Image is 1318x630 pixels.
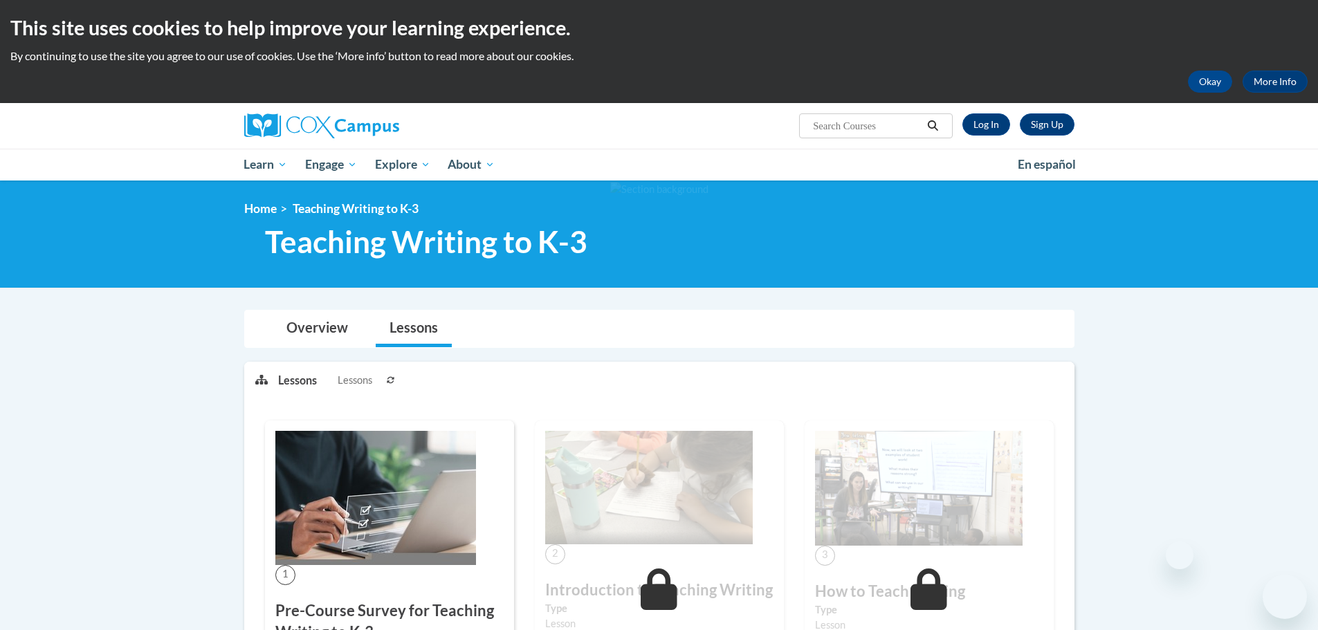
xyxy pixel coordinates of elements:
[338,373,372,388] span: Lessons
[545,601,774,616] label: Type
[812,118,922,134] input: Search Courses
[962,113,1010,136] a: Log In
[545,580,774,601] h3: Introduction to Teaching Writing
[448,156,495,173] span: About
[10,48,1308,64] p: By continuing to use the site you agree to our use of cookies. Use the ‘More info’ button to read...
[244,113,399,138] img: Cox Campus
[1166,541,1193,569] iframe: Close message
[922,118,943,134] button: Search
[815,546,835,566] span: 3
[278,373,317,388] p: Lessons
[1263,575,1307,619] iframe: Button to launch messaging window
[439,149,504,180] a: About
[235,149,297,180] a: Learn
[1188,71,1232,93] button: Okay
[244,201,277,216] a: Home
[1018,157,1076,172] span: En español
[1020,113,1074,136] a: Register
[10,14,1308,41] h2: This site uses cookies to help improve your learning experience.
[305,156,357,173] span: Engage
[545,431,753,544] img: Course Image
[273,311,362,347] a: Overview
[375,156,430,173] span: Explore
[1243,71,1308,93] a: More Info
[545,544,565,564] span: 2
[223,149,1095,180] div: Main menu
[815,602,1043,618] label: Type
[610,182,708,197] img: Section background
[1009,150,1085,179] a: En español
[815,581,1043,602] h3: How to Teach Writing
[265,223,587,260] span: Teaching Writing to K-3
[244,156,287,173] span: Learn
[293,201,419,216] span: Teaching Writing to K-3
[244,113,507,138] a: Cox Campus
[366,149,439,180] a: Explore
[296,149,366,180] a: Engage
[376,311,452,347] a: Lessons
[275,431,476,565] img: Course Image
[815,431,1023,546] img: Course Image
[275,565,295,585] span: 1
